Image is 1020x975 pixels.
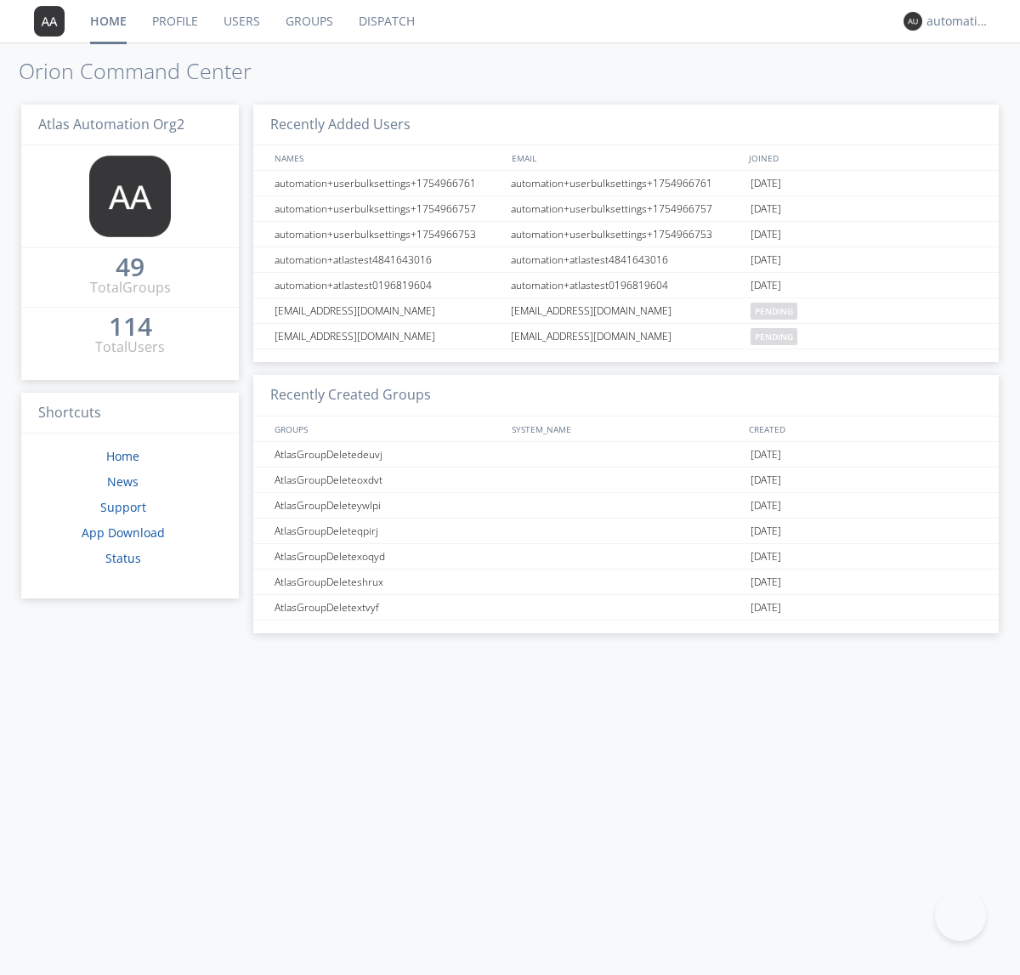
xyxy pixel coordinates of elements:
div: 114 [109,318,152,335]
span: [DATE] [751,273,781,298]
span: [DATE] [751,570,781,595]
div: GROUPS [270,417,503,441]
span: [DATE] [751,247,781,273]
div: automation+userbulksettings+1754966757 [270,196,506,221]
div: NAMES [270,145,503,170]
span: [DATE] [751,196,781,222]
span: [DATE] [751,493,781,519]
a: 114 [109,318,152,337]
div: [EMAIL_ADDRESS][DOMAIN_NAME] [507,324,746,349]
a: AtlasGroupDeletedeuvj[DATE] [253,442,999,468]
div: CREATED [745,417,983,441]
span: pending [751,303,797,320]
div: AtlasGroupDeletedeuvj [270,442,506,467]
img: 373638.png [34,6,65,37]
a: AtlasGroupDeletextvyf[DATE] [253,595,999,621]
h3: Recently Created Groups [253,375,999,417]
a: AtlasGroupDeletexoqyd[DATE] [253,544,999,570]
a: automation+atlastest4841643016automation+atlastest4841643016[DATE] [253,247,999,273]
a: AtlasGroupDeleteqpirj[DATE] [253,519,999,544]
a: automation+atlastest0196819604automation+atlastest0196819604[DATE] [253,273,999,298]
div: AtlasGroupDeleteqpirj [270,519,506,543]
div: AtlasGroupDeleteoxdvt [270,468,506,492]
div: automation+userbulksettings+1754966753 [507,222,746,247]
div: [EMAIL_ADDRESS][DOMAIN_NAME] [270,298,506,323]
div: AtlasGroupDeletexoqyd [270,544,506,569]
div: Total Users [95,337,165,357]
span: [DATE] [751,171,781,196]
span: pending [751,328,797,345]
div: JOINED [745,145,983,170]
span: [DATE] [751,468,781,493]
div: automation+atlastest0196819604 [507,273,746,298]
img: 373638.png [904,12,922,31]
div: automation+userbulksettings+1754966753 [270,222,506,247]
div: automation+atlastest4841643016 [270,247,506,272]
div: 49 [116,258,144,275]
div: EMAIL [507,145,745,170]
div: automation+atlas0003+org2 [926,13,990,30]
a: AtlasGroupDeleteywlpi[DATE] [253,493,999,519]
a: App Download [82,524,165,541]
div: AtlasGroupDeleteshrux [270,570,506,594]
span: Atlas Automation Org2 [38,115,184,133]
div: Total Groups [90,278,171,298]
h3: Shortcuts [21,393,239,434]
span: [DATE] [751,595,781,621]
a: Support [100,499,146,515]
a: 49 [116,258,144,278]
img: 373638.png [89,156,171,237]
span: [DATE] [751,544,781,570]
a: Home [106,448,139,464]
div: AtlasGroupDeleteywlpi [270,493,506,518]
a: AtlasGroupDeleteoxdvt[DATE] [253,468,999,493]
a: automation+userbulksettings+1754966757automation+userbulksettings+1754966757[DATE] [253,196,999,222]
a: News [107,473,139,490]
div: [EMAIL_ADDRESS][DOMAIN_NAME] [507,298,746,323]
a: [EMAIL_ADDRESS][DOMAIN_NAME][EMAIL_ADDRESS][DOMAIN_NAME]pending [253,324,999,349]
span: [DATE] [751,442,781,468]
span: [DATE] [751,519,781,544]
iframe: Toggle Customer Support [935,890,986,941]
a: automation+userbulksettings+1754966761automation+userbulksettings+1754966761[DATE] [253,171,999,196]
div: [EMAIL_ADDRESS][DOMAIN_NAME] [270,324,506,349]
div: automation+atlastest0196819604 [270,273,506,298]
a: automation+userbulksettings+1754966753automation+userbulksettings+1754966753[DATE] [253,222,999,247]
a: [EMAIL_ADDRESS][DOMAIN_NAME][EMAIL_ADDRESS][DOMAIN_NAME]pending [253,298,999,324]
h3: Recently Added Users [253,105,999,146]
a: Status [105,550,141,566]
div: automation+atlastest4841643016 [507,247,746,272]
div: SYSTEM_NAME [507,417,745,441]
div: AtlasGroupDeletextvyf [270,595,506,620]
div: automation+userbulksettings+1754966757 [507,196,746,221]
div: automation+userbulksettings+1754966761 [507,171,746,196]
span: [DATE] [751,222,781,247]
a: AtlasGroupDeleteshrux[DATE] [253,570,999,595]
div: automation+userbulksettings+1754966761 [270,171,506,196]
